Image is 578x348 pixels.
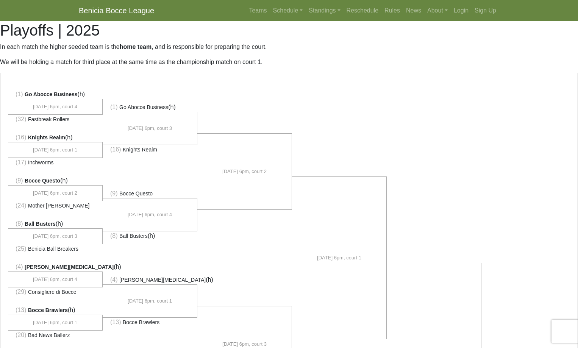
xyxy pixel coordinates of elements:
span: (13) [110,319,121,325]
span: [DATE] 6pm, court 1 [33,146,77,154]
span: Benicia Ball Breakers [28,246,78,252]
span: [DATE] 6pm, court 2 [222,168,267,175]
span: [PERSON_NAME][MEDICAL_DATA] [25,264,114,270]
span: Bocce Questo [25,178,60,184]
span: Bocce Brawlers [123,319,159,325]
a: Teams [246,3,270,18]
strong: home team [120,44,152,50]
li: (h) [103,231,197,240]
a: Benicia Bocce League [79,3,154,18]
li: (h) [103,103,197,112]
span: [DATE] 6pm, court 4 [33,103,77,111]
li: (h) [8,133,103,142]
span: Mother [PERSON_NAME] [28,203,90,209]
a: Standings [306,3,343,18]
a: Rules [381,3,403,18]
span: Consigliere di Bocce [28,289,77,295]
span: Knights Realm [28,134,65,140]
span: [DATE] 6pm, court 1 [317,254,361,262]
span: Go Abocce Business [25,91,78,97]
a: Sign Up [472,3,499,18]
span: (1) [16,91,23,97]
span: (29) [16,289,26,295]
span: (16) [16,134,26,140]
span: [DATE] 6pm, court 4 [128,211,172,218]
span: [DATE] 6pm, court 3 [128,125,172,132]
a: Login [451,3,472,18]
span: (25) [16,245,26,252]
span: Knights Realm [123,147,157,153]
span: Bocce Brawlers [28,307,68,313]
span: [DATE] 6pm, court 3 [222,340,267,348]
li: (h) [8,176,103,186]
span: (8) [110,233,118,239]
a: Reschedule [344,3,382,18]
span: (13) [16,307,26,313]
span: (8) [16,220,23,227]
span: (9) [16,177,23,184]
li: (h) [103,275,197,285]
span: (4) [110,276,118,283]
span: (17) [16,159,26,165]
span: (24) [16,202,26,209]
a: Schedule [270,3,306,18]
span: Fastbreak Rollers [28,116,70,122]
li: (h) [8,219,103,229]
span: [DATE] 6pm, court 1 [33,319,77,326]
span: Bad News Ballerz [28,332,70,338]
span: Ball Busters [25,221,56,227]
span: (20) [16,332,26,338]
span: Inchworms [28,159,54,165]
span: Ball Busters [119,233,148,239]
span: (9) [110,190,118,197]
span: (16) [110,146,121,153]
span: [DATE] 6pm, court 3 [33,233,77,240]
span: [PERSON_NAME][MEDICAL_DATA] [119,277,206,283]
li: (h) [8,90,103,99]
a: About [424,3,451,18]
span: [DATE] 6pm, court 4 [33,276,77,283]
li: (h) [8,306,103,315]
span: (1) [110,104,118,110]
span: [DATE] 6pm, court 2 [33,189,77,197]
span: Go Abocce Business [119,104,168,110]
li: (h) [8,262,103,272]
span: (4) [16,264,23,270]
span: Bocce Questo [119,190,153,197]
a: News [403,3,424,18]
span: [DATE] 6pm, court 1 [128,297,172,305]
span: (32) [16,116,26,122]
